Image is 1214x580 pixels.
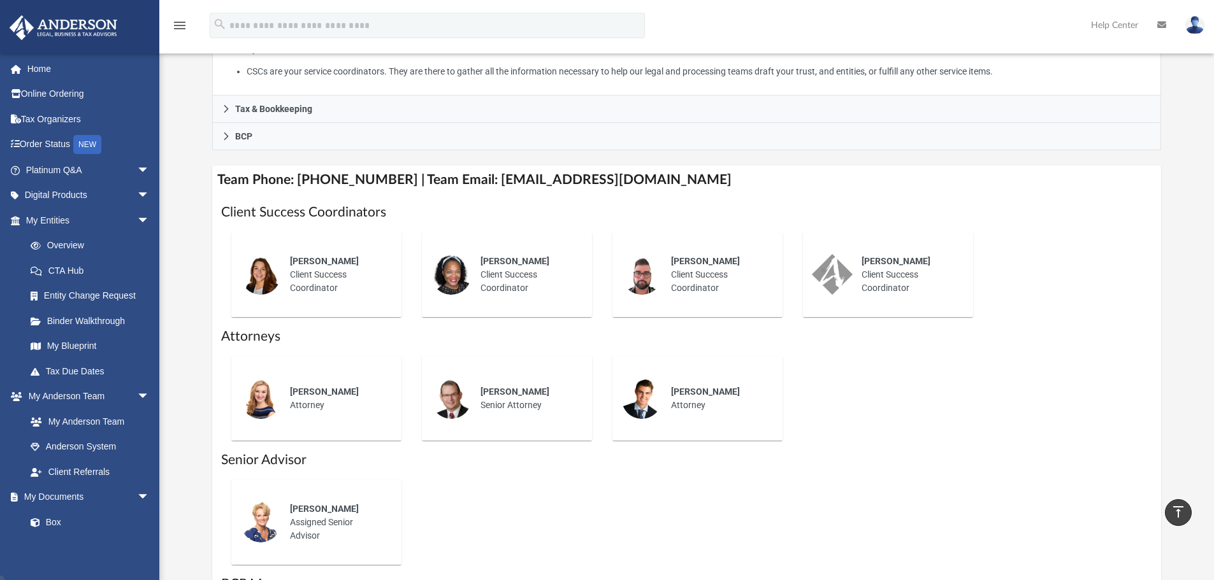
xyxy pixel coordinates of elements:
a: Client Referrals [18,459,163,485]
div: NEW [73,135,101,154]
a: Tax Due Dates [18,358,169,384]
span: arrow_drop_down [137,157,163,183]
i: search [213,17,227,31]
a: My Anderson Team [18,409,156,434]
span: [PERSON_NAME] [290,386,359,397]
img: thumbnail [812,254,853,295]
div: Client Success Coordinator [281,246,393,304]
span: arrow_drop_down [137,384,163,410]
div: Client Success Coordinator [662,246,774,304]
img: thumbnail [240,254,281,295]
span: [PERSON_NAME] [481,256,549,266]
span: arrow_drop_down [137,485,163,511]
a: My Entitiesarrow_drop_down [9,208,169,233]
a: Anderson System [18,434,163,460]
a: Meeting Minutes [18,535,163,560]
a: CTA Hub [18,258,169,283]
a: Overview [18,233,169,258]
a: Platinum Q&Aarrow_drop_down [9,157,169,183]
span: Tax & Bookkeeping [235,104,312,113]
a: Tax Organizers [9,106,169,132]
a: Home [9,56,169,81]
a: Entity Change Request [18,283,169,309]
span: arrow_drop_down [137,208,163,234]
li: CSCs are your service coordinators. They are there to gather all the information necessary to hel... [247,64,1152,80]
span: BCP [235,132,252,141]
div: Attorney [662,376,774,421]
a: vertical_align_top [1165,499,1192,526]
a: My Anderson Teamarrow_drop_down [9,384,163,409]
span: [PERSON_NAME] [290,504,359,514]
h4: Team Phone: [PHONE_NUMBER] | Team Email: [EMAIL_ADDRESS][DOMAIN_NAME] [212,166,1162,194]
a: Box [18,509,156,535]
span: [PERSON_NAME] [290,256,359,266]
div: Attorney [281,376,393,421]
img: thumbnail [240,502,281,542]
h1: Client Success Coordinators [221,203,1153,222]
i: vertical_align_top [1171,504,1186,520]
h1: Senior Advisor [221,451,1153,469]
a: Digital Productsarrow_drop_down [9,183,169,208]
span: [PERSON_NAME] [671,386,740,397]
div: Assigned Senior Advisor [281,493,393,551]
img: Anderson Advisors Platinum Portal [6,15,121,40]
span: [PERSON_NAME] [481,386,549,397]
a: My Documentsarrow_drop_down [9,485,163,510]
div: Client Success Coordinator [853,246,964,304]
a: Online Ordering [9,81,169,107]
h1: Attorneys [221,327,1153,346]
img: thumbnail [621,378,662,419]
a: My Blueprint [18,334,163,359]
a: Binder Walkthrough [18,308,169,334]
a: BCP [212,123,1162,150]
img: thumbnail [431,378,472,419]
a: Tax & Bookkeeping [212,95,1162,123]
a: Order StatusNEW [9,132,169,158]
img: thumbnail [240,378,281,419]
span: [PERSON_NAME] [862,256,930,266]
span: arrow_drop_down [137,183,163,209]
div: Client Success Coordinators [212,32,1162,95]
i: menu [172,18,187,33]
div: Senior Attorney [472,376,583,421]
a: menu [172,24,187,33]
img: thumbnail [621,254,662,295]
img: User Pic [1185,16,1204,34]
span: [PERSON_NAME] [671,256,740,266]
img: thumbnail [431,254,472,295]
p: What My CSCs Do: [222,41,1152,80]
div: Client Success Coordinator [472,246,583,304]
